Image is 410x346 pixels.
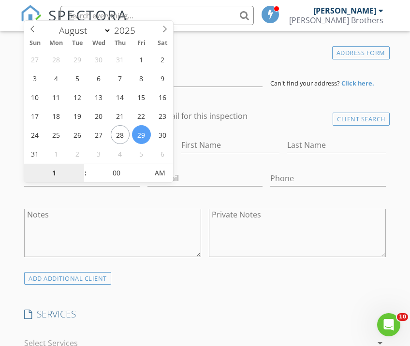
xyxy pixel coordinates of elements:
span: August 22, 2025 [132,106,151,125]
span: August 26, 2025 [68,125,87,144]
span: August 18, 2025 [47,106,66,125]
span: August 7, 2025 [111,69,130,87]
span: August 23, 2025 [153,106,172,125]
span: August 19, 2025 [68,106,87,125]
span: August 21, 2025 [111,106,130,125]
span: 10 [397,313,408,321]
span: August 31, 2025 [26,144,44,163]
span: August 3, 2025 [26,69,44,87]
span: Tue [67,40,88,46]
span: Click to toggle [146,163,173,183]
span: August 4, 2025 [47,69,66,87]
span: August 12, 2025 [68,87,87,106]
span: September 2, 2025 [68,144,87,163]
div: Phillips Brothers [289,15,383,25]
span: August 8, 2025 [132,69,151,87]
span: August 30, 2025 [153,125,172,144]
span: September 5, 2025 [132,144,151,163]
span: August 5, 2025 [68,69,87,87]
span: Sun [24,40,45,46]
span: Fri [131,40,152,46]
span: August 16, 2025 [153,87,172,106]
h4: SERVICES [24,308,385,320]
img: The Best Home Inspection Software - Spectora [20,5,42,26]
span: : [84,163,87,183]
span: August 25, 2025 [47,125,66,144]
span: August 29, 2025 [132,125,151,144]
span: Can't find your address? [270,79,340,87]
span: August 14, 2025 [111,87,130,106]
span: August 13, 2025 [89,87,108,106]
div: ADD ADDITIONAL client [24,272,111,285]
iframe: Intercom live chat [377,313,400,336]
div: [PERSON_NAME] [313,6,376,15]
span: August 11, 2025 [47,87,66,106]
strong: Click here. [341,79,374,87]
div: Address Form [332,46,390,59]
a: SPECTORA [20,13,128,33]
span: August 1, 2025 [132,50,151,69]
h4: Location [24,44,385,57]
span: September 3, 2025 [89,144,108,163]
span: August 27, 2025 [89,125,108,144]
span: SPECTORA [48,5,128,25]
span: July 29, 2025 [68,50,87,69]
span: August 10, 2025 [26,87,44,106]
span: August 9, 2025 [153,69,172,87]
span: July 30, 2025 [89,50,108,69]
span: September 4, 2025 [111,144,130,163]
span: August 2, 2025 [153,50,172,69]
span: August 17, 2025 [26,106,44,125]
span: August 24, 2025 [26,125,44,144]
input: Year [111,24,143,37]
span: Sat [152,40,173,46]
label: Enable Client CC email for this inspection [99,111,248,121]
span: September 1, 2025 [47,144,66,163]
span: August 20, 2025 [89,106,108,125]
span: July 28, 2025 [47,50,66,69]
span: July 31, 2025 [111,50,130,69]
span: Wed [88,40,109,46]
span: July 27, 2025 [26,50,44,69]
span: August 28, 2025 [111,125,130,144]
div: Client Search [333,113,390,126]
input: Search everything... [60,6,254,25]
span: Thu [109,40,131,46]
span: August 15, 2025 [132,87,151,106]
span: Mon [45,40,67,46]
span: September 6, 2025 [153,144,172,163]
span: August 6, 2025 [89,69,108,87]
